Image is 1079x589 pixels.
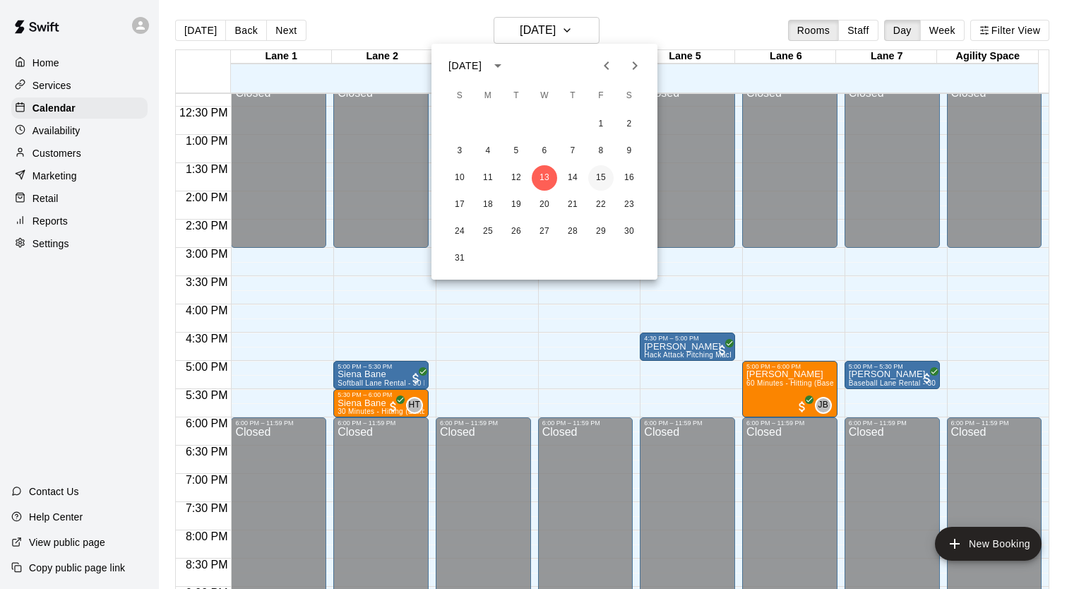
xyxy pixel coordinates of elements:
[588,165,614,191] button: 15
[560,165,585,191] button: 14
[592,52,621,80] button: Previous month
[616,82,642,110] span: Saturday
[475,165,501,191] button: 11
[503,192,529,218] button: 19
[532,192,557,218] button: 20
[475,219,501,244] button: 25
[588,192,614,218] button: 22
[447,246,472,271] button: 31
[621,52,649,80] button: Next month
[503,165,529,191] button: 12
[486,54,510,78] button: calendar view is open, switch to year view
[532,165,557,191] button: 13
[447,192,472,218] button: 17
[447,165,472,191] button: 10
[475,82,501,110] span: Monday
[532,219,557,244] button: 27
[588,138,614,164] button: 8
[503,219,529,244] button: 26
[616,112,642,137] button: 2
[588,112,614,137] button: 1
[616,219,642,244] button: 30
[447,219,472,244] button: 24
[448,59,482,73] div: [DATE]
[532,82,557,110] span: Wednesday
[616,192,642,218] button: 23
[588,219,614,244] button: 29
[532,138,557,164] button: 6
[475,138,501,164] button: 4
[503,82,529,110] span: Tuesday
[503,138,529,164] button: 5
[447,82,472,110] span: Sunday
[616,165,642,191] button: 16
[616,138,642,164] button: 9
[588,82,614,110] span: Friday
[447,138,472,164] button: 3
[560,219,585,244] button: 28
[475,192,501,218] button: 18
[560,138,585,164] button: 7
[560,82,585,110] span: Thursday
[560,192,585,218] button: 21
